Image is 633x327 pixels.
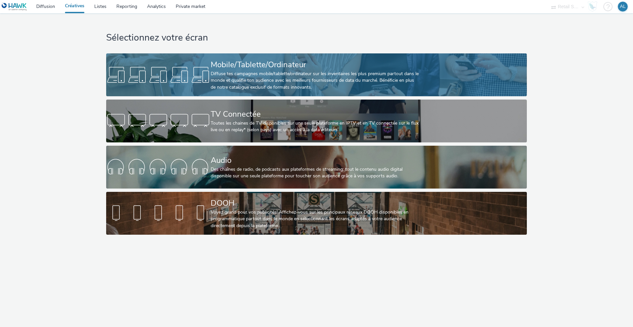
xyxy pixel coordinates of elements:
[106,192,527,235] a: DOOHVoyez grand pour vos publicités! Affichez-vous sur les principaux réseaux DOOH disponibles en...
[2,3,27,11] img: undefined Logo
[106,53,527,96] a: Mobile/Tablette/OrdinateurDiffuse tes campagnes mobile/tablette/ordinateur sur les inventaires le...
[211,59,420,71] div: Mobile/Tablette/Ordinateur
[211,120,420,134] div: Toutes les chaines de TV disponibles sur une seule plateforme en IPTV et en TV connectée sur le f...
[211,71,420,91] div: Diffuse tes campagnes mobile/tablette/ordinateur sur les inventaires les plus premium partout dan...
[106,100,527,142] a: TV ConnectéeToutes les chaines de TV disponibles sur une seule plateforme en IPTV et en TV connec...
[211,197,420,209] div: DOOH
[106,32,527,44] h1: Sélectionnez votre écran
[211,108,420,120] div: TV Connectée
[211,166,420,180] div: Des chaînes de radio, de podcasts aux plateformes de streaming: tout le contenu audio digital dis...
[211,209,420,229] div: Voyez grand pour vos publicités! Affichez-vous sur les principaux réseaux DOOH disponibles en pro...
[588,1,597,12] img: Hawk Academy
[588,1,600,12] a: Hawk Academy
[106,146,527,189] a: AudioDes chaînes de radio, de podcasts aux plateformes de streaming: tout le contenu audio digita...
[211,155,420,166] div: Audio
[620,2,626,12] div: AL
